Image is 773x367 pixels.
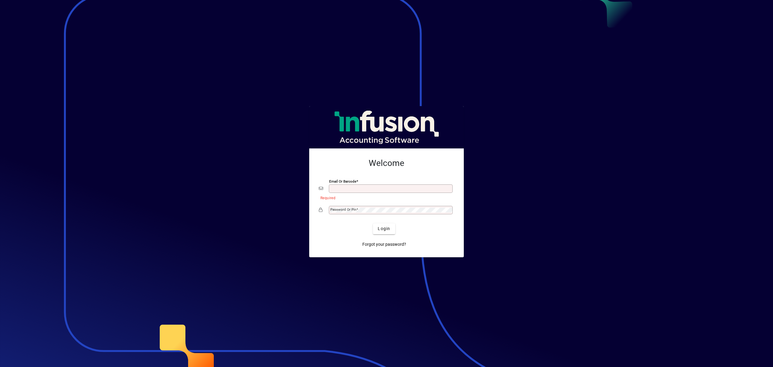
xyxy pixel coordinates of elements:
span: Forgot your password? [362,241,406,248]
span: Login [378,226,390,232]
button: Login [373,223,395,234]
mat-label: Password or Pin [330,207,356,212]
h2: Welcome [319,158,454,168]
mat-label: Email or Barcode [329,179,356,183]
mat-error: Required [320,194,449,201]
a: Forgot your password? [360,239,409,250]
